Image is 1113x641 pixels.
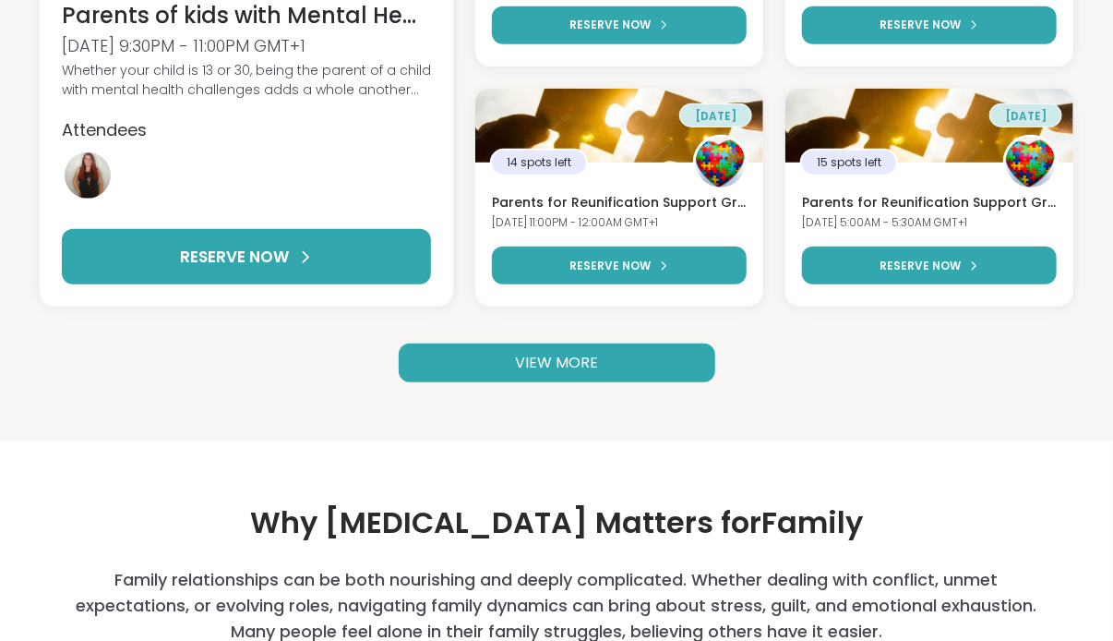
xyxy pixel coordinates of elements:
img: SarahR83 [65,152,111,199]
img: Parents for Reunification Support Group [785,89,1073,163]
div: [DATE] 9:30PM - 11:00PM GMT+1 [62,34,431,57]
div: [DATE] 11:00PM - 12:00AM GMT+1 [492,215,747,231]
button: RESERVE NOW [492,6,747,44]
span: 14 spots left [507,154,571,171]
button: RESERVE NOW [62,229,431,284]
span: RESERVE NOW [880,17,961,33]
h3: Parents for Reunification Support Group [802,194,1057,212]
button: RESERVE NOW [802,247,1057,284]
h3: Parents for Reunification Support Group and Class [492,194,747,212]
img: SkyeOrtiz [1006,138,1056,187]
button: RESERVE NOW [802,6,1057,44]
span: RESERVE NOW [880,258,961,274]
span: [DATE] [695,108,736,124]
button: RESERVE NOW [492,247,747,284]
span: [DATE] [1005,108,1047,124]
span: RESERVE NOW [569,258,651,274]
span: Attendees [62,118,147,141]
h4: Why [MEDICAL_DATA] Matters for Family [250,501,863,545]
div: [DATE] 5:00AM - 5:30AM GMT+1 [802,215,1057,231]
span: VIEW MORE [515,352,598,373]
img: SkyeOrtiz [696,138,746,187]
span: RESERVE NOW [181,246,290,270]
img: Parents for Reunification Support Group and Class [475,89,763,163]
span: 15 spots left [817,154,881,171]
a: VIEW MORE [399,344,715,382]
div: Whether your child is 13 or 30, being the parent of a child with mental health challenges adds a ... [62,61,431,100]
span: RESERVE NOW [569,17,651,33]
